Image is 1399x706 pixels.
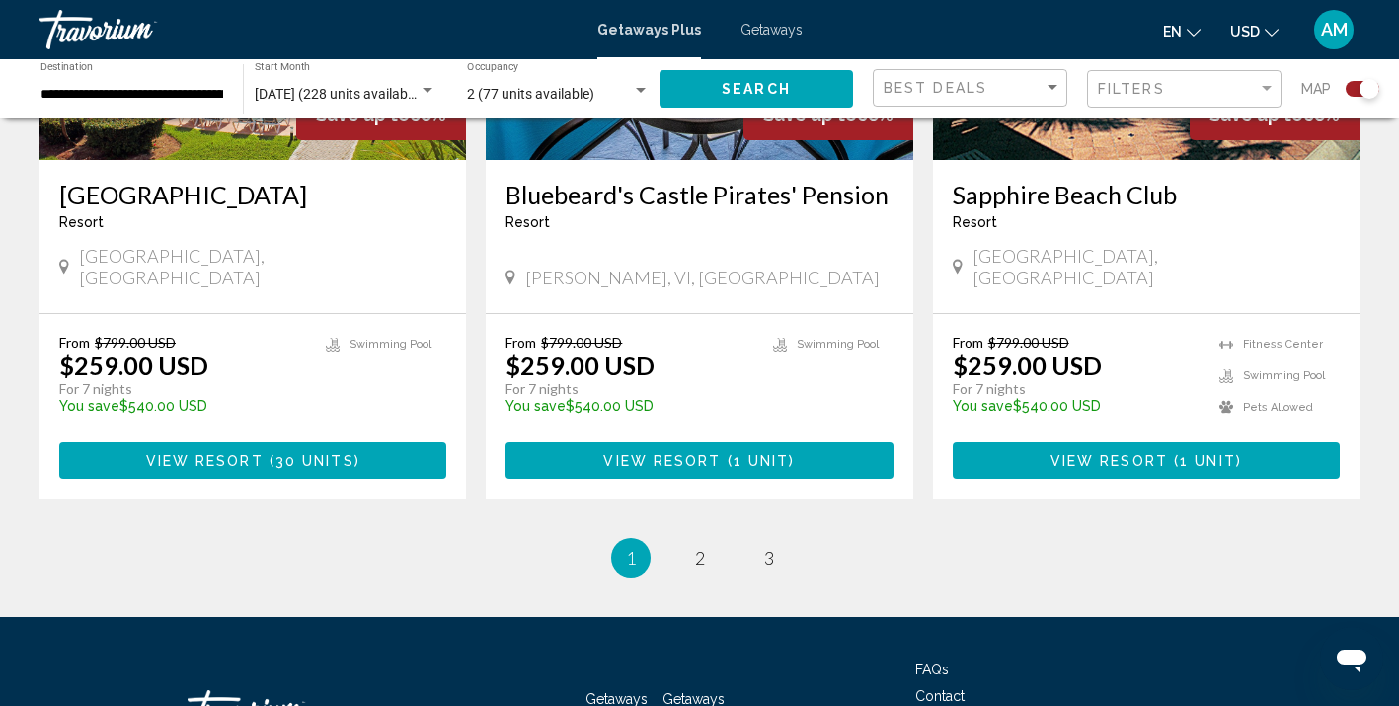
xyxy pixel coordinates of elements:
span: Resort [953,214,997,230]
span: [GEOGRAPHIC_DATA], [GEOGRAPHIC_DATA] [79,245,446,288]
span: $799.00 USD [988,334,1069,351]
p: $540.00 USD [59,398,306,414]
button: View Resort(1 unit) [953,442,1340,479]
span: 2 (77 units available) [467,86,594,102]
a: Sapphire Beach Club [953,180,1340,209]
span: You save [59,398,119,414]
a: Contact [915,688,965,704]
span: Swimming Pool [350,338,431,351]
button: View Resort(1 unit) [505,442,893,479]
span: Fitness Center [1243,338,1323,351]
span: From [59,334,90,351]
span: [GEOGRAPHIC_DATA], [GEOGRAPHIC_DATA] [972,245,1340,288]
span: 30 units [275,453,354,469]
span: View Resort [146,453,264,469]
p: $259.00 USD [953,351,1102,380]
span: ( ) [1168,453,1242,469]
button: View Resort(30 units) [59,442,446,479]
span: AM [1321,20,1348,39]
span: USD [1230,24,1260,39]
a: Bluebeard's Castle Pirates' Pension [505,180,893,209]
button: Change currency [1230,17,1279,45]
a: [GEOGRAPHIC_DATA] [59,180,446,209]
p: For 7 nights [505,380,752,398]
a: FAQs [915,662,949,677]
span: Map [1301,75,1331,103]
button: User Menu [1308,9,1360,50]
span: en [1163,24,1182,39]
p: For 7 nights [953,380,1200,398]
span: Best Deals [884,80,987,96]
button: Filter [1087,69,1282,110]
span: From [505,334,536,351]
span: Resort [505,214,550,230]
span: Filters [1098,81,1165,97]
span: You save [505,398,566,414]
span: You save [953,398,1013,414]
button: Change language [1163,17,1201,45]
span: Swimming Pool [797,338,879,351]
span: View Resort [1050,453,1168,469]
span: [PERSON_NAME], VI, [GEOGRAPHIC_DATA] [525,267,880,288]
span: 3 [764,547,774,569]
span: [DATE] (228 units available) [255,86,423,102]
p: $259.00 USD [505,351,655,380]
span: From [953,334,983,351]
ul: Pagination [39,538,1360,578]
span: $799.00 USD [541,334,622,351]
span: 1 unit [734,453,790,469]
a: Getaways [740,22,803,38]
button: Search [660,70,853,107]
span: Pets Allowed [1243,401,1313,414]
mat-select: Sort by [884,80,1061,97]
p: $259.00 USD [59,351,208,380]
span: Search [722,82,791,98]
span: Swimming Pool [1243,369,1325,382]
span: Resort [59,214,104,230]
a: Travorium [39,10,578,49]
iframe: Button to launch messaging window [1320,627,1383,690]
span: 2 [695,547,705,569]
span: 1 [626,547,636,569]
p: For 7 nights [59,380,306,398]
span: 1 unit [1180,453,1236,469]
span: ( ) [264,453,360,469]
a: Getaways Plus [597,22,701,38]
span: View Resort [603,453,721,469]
p: $540.00 USD [953,398,1200,414]
span: $799.00 USD [95,334,176,351]
span: ( ) [722,453,796,469]
p: $540.00 USD [505,398,752,414]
